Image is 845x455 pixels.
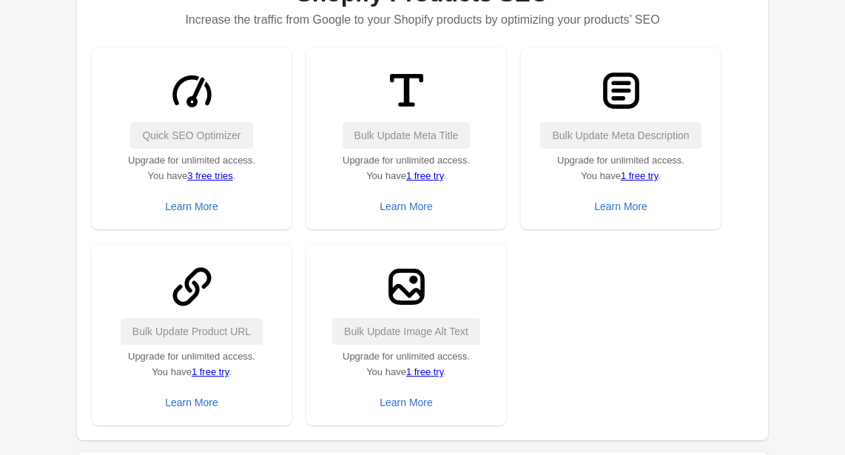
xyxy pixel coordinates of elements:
span: Upgrade for unlimited access. You have . [128,351,255,377]
a: 1 free try [406,366,443,377]
button: Learn More [588,193,653,220]
span: Upgrade for unlimited access. You have . [343,351,470,377]
span: Upgrade for unlimited access. You have . [128,155,255,181]
span: Upgrade for unlimited access. You have . [343,155,470,181]
button: Learn More [159,389,224,416]
a: 3 free tries [187,170,232,181]
div: Learn More [165,397,218,408]
img: ImageMajor-6988ddd70c612d22410311fee7e48670de77a211e78d8e12813237d56ef19ad4.svg [379,259,434,314]
img: GaugeMajor-1ebe3a4f609d70bf2a71c020f60f15956db1f48d7107b7946fc90d31709db45e.svg [164,63,220,118]
a: 1 free try [406,170,443,181]
img: LinkMinor-ab1ad89fd1997c3bec88bdaa9090a6519f48abaf731dc9ef56a2f2c6a9edd30f.svg [164,259,220,314]
span: Upgrade for unlimited access. You have . [557,155,684,181]
div: Learn More [380,200,433,212]
div: Learn More [165,200,218,212]
div: Learn More [380,397,433,408]
img: TitleMinor-8a5de7e115299b8c2b1df9b13fb5e6d228e26d13b090cf20654de1eaf9bee786.svg [379,63,434,118]
img: TextBlockMajor-3e13e55549f1fe4aa18089e576148c69364b706dfb80755316d4ac7f5c51f4c3.svg [593,63,649,118]
a: 1 free try [621,170,658,181]
a: 1 free try [192,366,229,377]
button: Learn More [159,193,224,220]
button: Learn More [374,193,439,220]
div: Learn More [594,200,647,212]
button: Learn More [374,389,439,416]
p: Increase the traffic from Google to your Shopify products by optimizing your products’ SEO [92,7,753,33]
